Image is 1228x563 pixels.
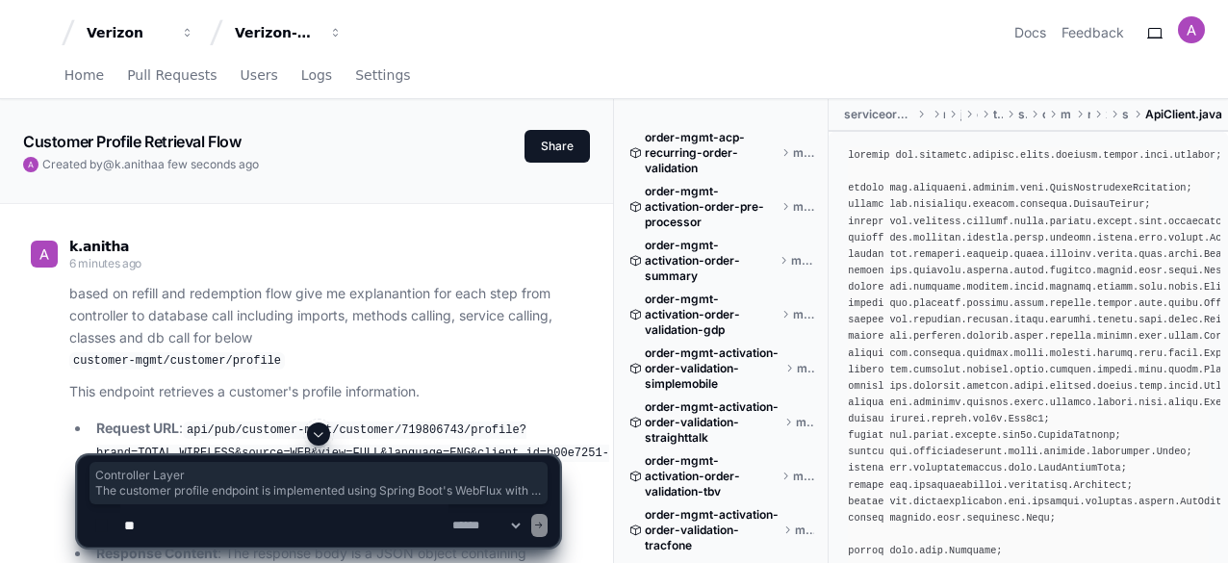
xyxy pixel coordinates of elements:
span: Pull Requests [127,69,217,81]
span: service [1018,107,1026,122]
span: java [960,107,961,122]
img: ACg8ocKGBNQ52QSK5jfzVjWMyfslDwz9pWz-hnaw9gZSdrKQv8TeKQ=s96-c [31,241,58,268]
span: master [793,307,814,322]
code: customer-mgmt/customer/profile [69,352,285,370]
span: serviceorder-manager-retail-xapi [844,107,913,122]
span: Settings [355,69,410,81]
span: order-mgmt-activation-order-validation-straighttalk [645,399,780,446]
div: Verizon-Clarify-Order-Management [235,23,318,42]
span: Logs [301,69,332,81]
span: com [977,107,978,122]
span: order [1042,107,1045,122]
span: retail [1087,107,1090,122]
p: based on refill and redemption flow give me explanantion for each step from controller to databas... [69,283,559,371]
a: Users [241,54,278,98]
button: Feedback [1062,23,1124,42]
a: Home [64,54,104,98]
button: Verizon-Clarify-Order-Management [227,15,350,50]
span: order-mgmt-activation-order-summary [645,238,776,284]
a: Settings [355,54,410,98]
a: Docs [1014,23,1046,42]
span: order-mgmt-activation-order-pre-processor [645,184,778,230]
span: Created by [42,157,259,172]
span: order-mgmt-activation-order-validation-gdp [645,292,778,338]
span: k.anitha [115,157,158,171]
span: 6 minutes ago [69,256,141,270]
span: master [791,253,814,269]
span: ApiClient.java [1145,107,1222,122]
span: k.anitha [69,239,129,254]
span: xapi [1106,107,1107,122]
span: main [943,107,945,122]
span: tracfone [993,107,1004,122]
span: Home [64,69,104,81]
p: This endpoint retrieves a customer's profile information. [69,381,559,403]
span: Users [241,69,278,81]
span: @ [103,157,115,171]
span: master [797,361,815,376]
span: master [793,199,814,215]
img: ACg8ocKGBNQ52QSK5jfzVjWMyfslDwz9pWz-hnaw9gZSdrKQv8TeKQ=s96-c [1178,16,1205,43]
img: ACg8ocKGBNQ52QSK5jfzVjWMyfslDwz9pWz-hnaw9gZSdrKQv8TeKQ=s96-c [23,157,38,172]
span: master [793,145,814,161]
span: service [1122,107,1130,122]
button: Verizon [79,15,202,50]
span: order-mgmt-activation-order-validation-simplemobile [645,345,781,392]
button: Share [524,130,590,163]
a: Pull Requests [127,54,217,98]
span: master [796,415,814,430]
span: a few seconds ago [158,157,259,171]
span: order-mgmt-acp-recurring-order-validation [645,130,778,176]
iframe: Open customer support [1166,499,1218,551]
div: Verizon [87,23,169,42]
span: manager [1061,107,1072,122]
strong: Request URL [96,420,179,436]
a: Logs [301,54,332,98]
app-text-character-animate: Customer Profile Retrieval Flow [23,132,242,151]
li: : [90,418,559,486]
span: Controller Layer The customer profile endpoint is implemented using Spring Boot's WebFlux with re... [95,468,542,499]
